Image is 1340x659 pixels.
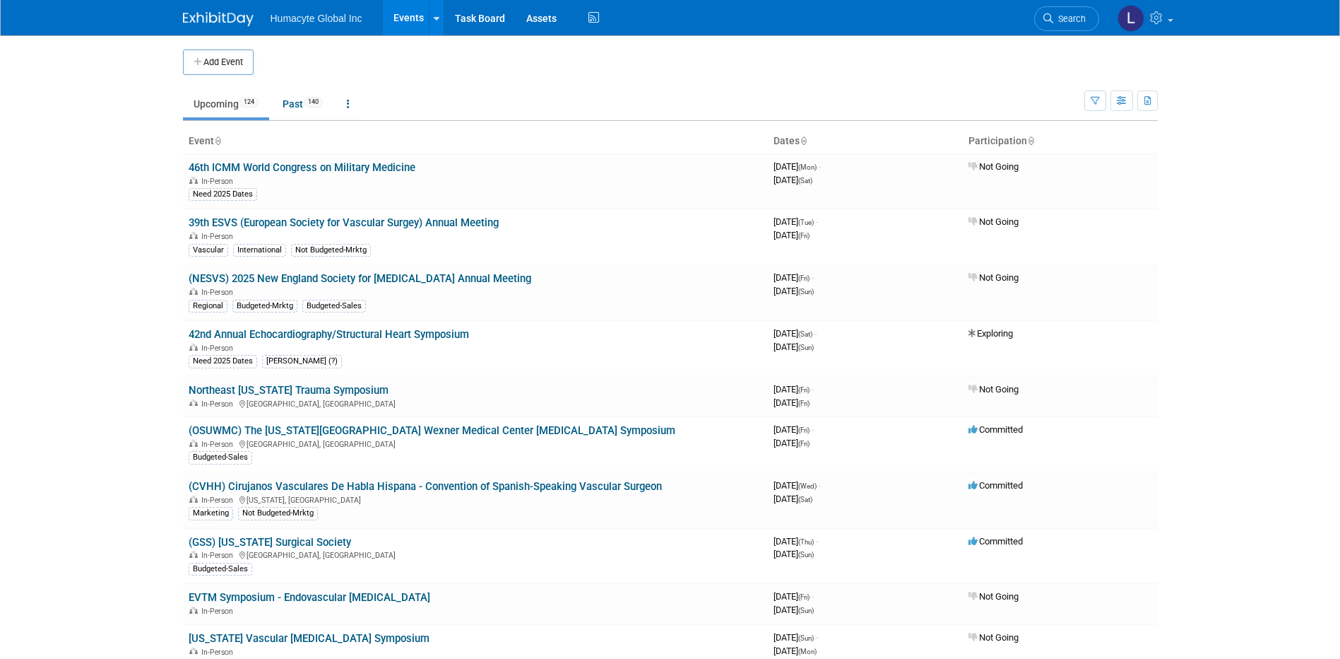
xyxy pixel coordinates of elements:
[201,496,237,505] span: In-Person
[800,135,807,146] a: Sort by Start Date
[798,538,814,546] span: (Thu)
[968,632,1019,643] span: Not Going
[968,591,1019,602] span: Not Going
[798,648,817,655] span: (Mon)
[183,91,269,117] a: Upcoming124
[773,605,814,615] span: [DATE]
[819,161,821,172] span: -
[189,607,198,614] img: In-Person Event
[189,384,389,397] a: Northeast [US_STATE] Trauma Symposium
[189,344,198,351] img: In-Person Event
[189,400,198,407] img: In-Person Event
[812,272,814,283] span: -
[189,244,228,257] div: Vascular
[773,397,810,408] span: [DATE]
[189,496,198,503] img: In-Person Event
[968,536,1023,547] span: Committed
[189,161,415,174] a: 46th ICMM World Congress on Military Medicine
[816,536,818,547] span: -
[183,49,254,75] button: Add Event
[798,274,810,282] span: (Fri)
[1034,6,1099,31] a: Search
[773,549,814,559] span: [DATE]
[968,384,1019,395] span: Not Going
[773,272,814,283] span: [DATE]
[798,482,817,490] span: (Wed)
[189,451,252,464] div: Budgeted-Sales
[189,188,257,201] div: Need 2025 Dates
[189,549,762,560] div: [GEOGRAPHIC_DATA], [GEOGRAPHIC_DATA]
[189,424,675,437] a: (OSUWMC) The [US_STATE][GEOGRAPHIC_DATA] Wexner Medical Center [MEDICAL_DATA] Symposium
[798,426,810,434] span: (Fri)
[201,648,237,657] span: In-Person
[1053,13,1086,24] span: Search
[798,232,810,240] span: (Fri)
[814,328,817,339] span: -
[773,342,814,352] span: [DATE]
[773,591,814,602] span: [DATE]
[798,288,814,296] span: (Sun)
[773,384,814,395] span: [DATE]
[233,244,286,257] div: International
[773,494,812,504] span: [DATE]
[773,161,821,172] span: [DATE]
[189,507,233,520] div: Marketing
[773,328,817,339] span: [DATE]
[239,97,259,107] span: 124
[798,386,810,394] span: (Fri)
[773,216,818,227] span: [DATE]
[819,480,821,491] span: -
[773,438,810,448] span: [DATE]
[189,438,762,449] div: [GEOGRAPHIC_DATA], [GEOGRAPHIC_DATA]
[201,177,237,186] span: In-Person
[189,480,662,493] a: (CVHH) Cirujanos Vasculares De Habla Hispana - Convention of Spanish-Speaking Vascular Surgeon
[183,12,254,26] img: ExhibitDay
[968,480,1023,491] span: Committed
[189,440,198,447] img: In-Person Event
[214,135,221,146] a: Sort by Event Name
[238,507,318,520] div: Not Budgeted-Mrktg
[272,91,333,117] a: Past140
[798,440,810,448] span: (Fri)
[773,230,810,240] span: [DATE]
[812,591,814,602] span: -
[201,344,237,353] span: In-Person
[798,177,812,185] span: (Sat)
[304,97,323,107] span: 140
[798,634,814,642] span: (Sun)
[968,328,1013,339] span: Exploring
[189,355,257,368] div: Need 2025 Dates
[189,591,430,604] a: EVTM Symposium - Endovascular [MEDICAL_DATA]
[302,300,366,313] div: Budgeted-Sales
[816,216,818,227] span: -
[262,355,342,368] div: [PERSON_NAME] (?)
[798,218,814,226] span: (Tue)
[189,648,198,655] img: In-Person Event
[968,272,1019,283] span: Not Going
[773,286,814,296] span: [DATE]
[271,13,362,24] span: Humacyte Global Inc
[189,216,499,229] a: 39th ESVS (European Society for Vascular Surgey) Annual Meeting
[201,551,237,560] span: In-Person
[232,300,297,313] div: Budgeted-Mrktg
[812,424,814,435] span: -
[773,646,817,656] span: [DATE]
[798,330,812,338] span: (Sat)
[201,607,237,616] span: In-Person
[201,232,237,241] span: In-Person
[773,632,818,643] span: [DATE]
[798,607,814,614] span: (Sun)
[189,328,469,341] a: 42nd Annual Echocardiography/Structural Heart Symposium
[1027,135,1034,146] a: Sort by Participation Type
[812,384,814,395] span: -
[189,288,198,295] img: In-Person Event
[189,300,227,313] div: Regional
[189,536,351,549] a: (GSS) [US_STATE] Surgical Society
[798,593,810,601] span: (Fri)
[798,551,814,559] span: (Sun)
[201,440,237,449] span: In-Person
[189,272,531,285] a: (NESVS) 2025 New England Society for [MEDICAL_DATA] Annual Meeting
[189,397,762,409] div: [GEOGRAPHIC_DATA], [GEOGRAPHIC_DATA]
[773,424,814,435] span: [DATE]
[773,480,821,491] span: [DATE]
